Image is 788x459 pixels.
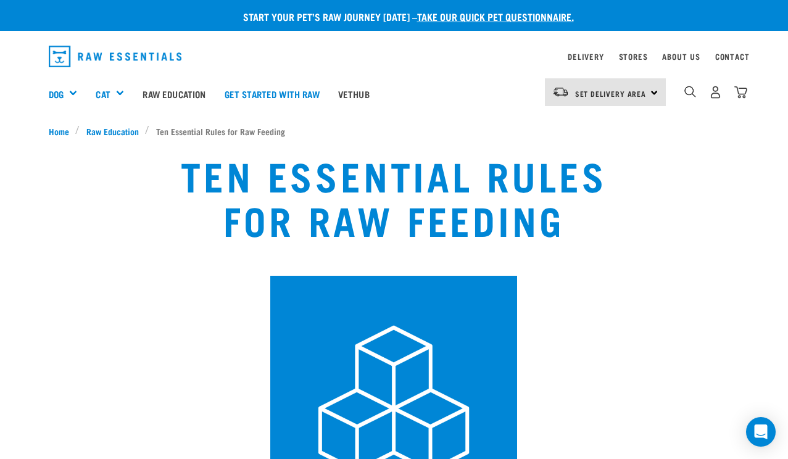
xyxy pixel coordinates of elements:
[49,87,64,101] a: Dog
[552,86,569,97] img: van-moving.png
[86,125,139,138] span: Raw Education
[575,91,647,96] span: Set Delivery Area
[715,54,750,59] a: Contact
[619,54,648,59] a: Stores
[734,86,747,99] img: home-icon@2x.png
[662,54,700,59] a: About Us
[49,125,76,138] a: Home
[133,69,215,118] a: Raw Education
[709,86,722,99] img: user.png
[746,417,776,447] div: Open Intercom Messenger
[329,69,379,118] a: Vethub
[49,46,182,67] img: Raw Essentials Logo
[215,69,329,118] a: Get started with Raw
[49,125,69,138] span: Home
[417,14,574,19] a: take our quick pet questionnaire.
[39,41,750,72] nav: dropdown navigation
[49,125,740,138] nav: breadcrumbs
[154,152,634,241] h1: Ten Essential Rules for Raw Feeding
[80,125,145,138] a: Raw Education
[684,86,696,97] img: home-icon-1@2x.png
[568,54,603,59] a: Delivery
[96,87,110,101] a: Cat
